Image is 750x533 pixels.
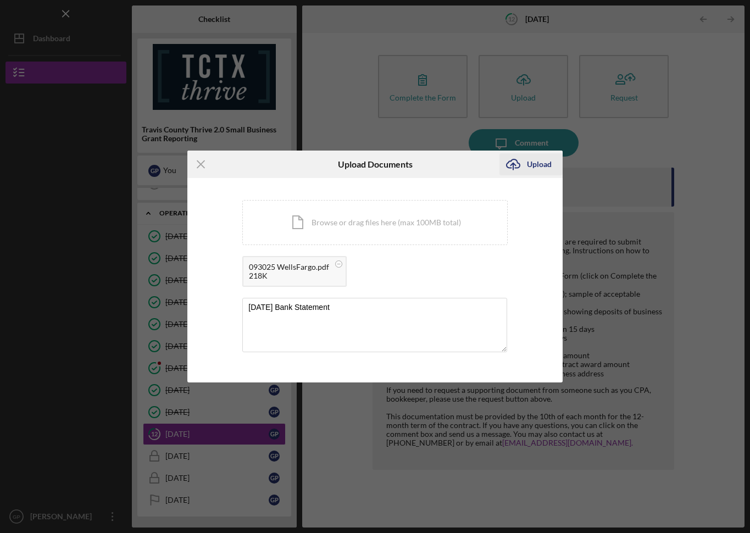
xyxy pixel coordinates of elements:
[249,271,329,280] div: 218K
[242,298,507,352] textarea: [DATE] Bank Statement
[338,159,413,169] h6: Upload Documents
[249,263,329,271] div: 093025 WellsFargo.pdf
[499,153,563,175] button: Upload
[527,153,552,175] div: Upload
